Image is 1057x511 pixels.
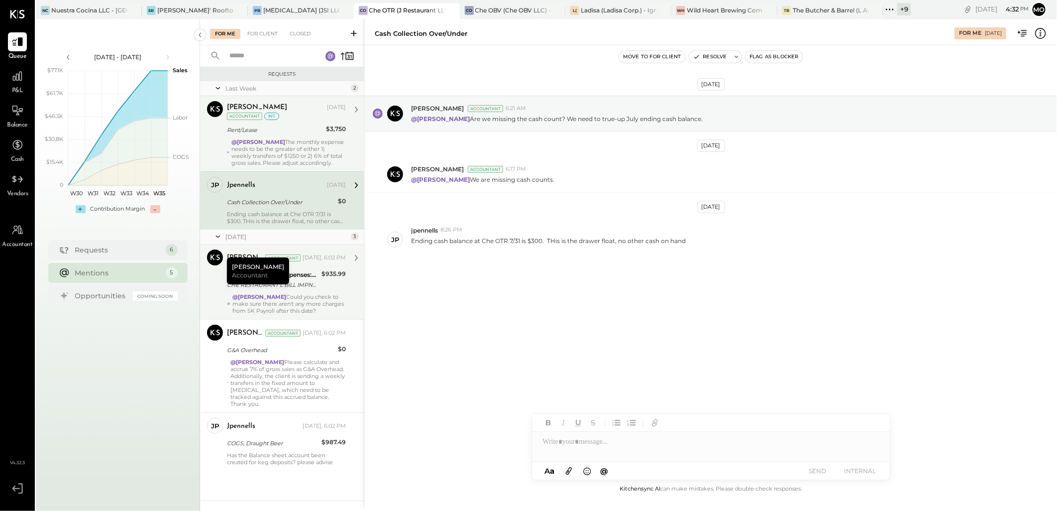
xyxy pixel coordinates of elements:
div: [DATE] [327,181,346,189]
div: CHE RESTAURANT L BILL IMPND 147-4441259 CHE RESTAURANT LLC 071725 [URL][DOMAIN_NAME] [227,280,318,290]
div: [DATE] [697,139,725,152]
span: [PERSON_NAME] [411,104,464,113]
span: jpennells [411,226,438,235]
div: + 9 [897,3,911,15]
div: [DATE], 6:02 PM [303,422,346,430]
div: [DATE], 6:02 PM [303,254,346,262]
div: Cash Collection Over/Under [227,197,335,207]
div: [DATE], 6:02 PM [303,329,346,337]
span: Accountant [232,271,268,279]
div: Mentions [75,268,161,278]
p: We are missing cash counts. [411,175,554,184]
div: Wild Heart Brewing Company [687,6,762,14]
div: [DATE] [327,104,346,112]
div: [DATE] [697,78,725,91]
div: SR [147,6,156,15]
div: For Client [242,29,283,39]
div: The Butcher & Barrel (L Argento LLC) - [GEOGRAPHIC_DATA] [793,6,868,14]
button: Flag as Blocker [745,51,803,63]
span: 8:26 PM [440,226,462,234]
text: W31 [88,190,99,197]
p: Ending cash balance at Che OTR 7/31 is $300. THis is the drawer float, no other cash on hand [411,237,686,254]
strong: @[PERSON_NAME] [230,359,284,366]
div: 2 [351,84,359,92]
text: COGS [173,153,189,160]
button: Strikethrough [587,416,600,429]
div: For Me [959,29,981,37]
p: Are we missing the cash count? We need to true-up July ending cash balance. [411,115,703,123]
div: $0 [338,344,346,354]
text: $77.1K [47,67,63,74]
div: jp [211,180,219,190]
strong: @[PERSON_NAME] [232,293,286,300]
a: Accountant [0,221,34,250]
span: Queue [8,52,27,61]
div: [PERSON_NAME] [227,257,289,284]
button: Resolve [689,51,731,63]
span: Balance [7,121,28,130]
div: Accountant [468,166,503,173]
div: Coming Soon [133,291,178,301]
span: Cash [11,155,24,164]
div: $987.49 [321,437,346,447]
div: Che OBV (Che OBV LLC) - Ignite [475,6,551,14]
div: jpennells [227,421,255,431]
span: P&L [12,87,23,96]
div: jp [391,235,399,245]
div: Please calculate and accrue 7% of gross sales as G&A Overhead. Additionally, the client is sendin... [230,359,346,407]
text: $61.7K [46,90,63,97]
text: $15.4K [46,158,63,165]
div: WH [676,6,685,15]
span: a [550,466,554,476]
div: Rent/Lease [227,125,323,135]
div: Contribution Margin [91,205,145,213]
text: Sales [173,67,188,74]
div: NC [41,6,50,15]
div: Requests [205,71,359,78]
button: Mo [1031,1,1047,17]
strong: @[PERSON_NAME] [411,115,470,123]
div: copy link [963,4,973,14]
div: Accountant [265,255,301,261]
button: Aa [542,466,558,477]
span: Vendors [7,190,28,199]
button: Italic [557,416,570,429]
button: Underline [572,416,585,429]
button: Add URL [648,416,661,429]
text: $46.3K [45,113,63,120]
div: G&A Overhead [227,345,335,355]
div: Nuestra Cocina LLC - [GEOGRAPHIC_DATA] [51,6,127,14]
div: Opportunities [75,291,128,301]
div: Accountant [468,105,503,112]
strong: @[PERSON_NAME] [411,176,470,183]
div: CO [359,6,368,15]
div: [DATE] [985,30,1002,37]
div: Has the Balance sheet account been created for keg deposits? please advise [227,452,346,466]
div: [PERSON_NAME] [227,328,263,338]
div: $0 [338,196,346,206]
div: Last Week [225,84,348,93]
button: Unordered List [610,416,623,429]
div: Ending cash balance at Che OTR 7/31 is $300. THis is the drawer float, no other cash on hand [227,211,346,225]
div: 3 [351,233,359,241]
div: The monthly expense needs to be the greater of either 1) weekly transfers of $1250 or 2) 6% of to... [231,138,346,166]
a: Queue [0,32,34,61]
div: int [264,113,279,120]
div: 5 [166,267,178,279]
div: Accountant [265,330,301,337]
div: Accountant [227,113,262,120]
div: PB [253,6,262,15]
div: $935.99 [321,269,346,279]
div: [PERSON_NAME] [227,103,287,113]
div: + [76,205,86,213]
text: Labor [173,114,188,121]
div: Requests [75,245,161,255]
div: [PERSON_NAME]' Rooftop - Ignite [157,6,233,14]
div: Cash Collection Over/Under [375,29,467,38]
button: Move to for client [619,51,685,63]
div: [DATE] [975,4,1029,14]
div: jpennells [227,180,255,190]
strong: @[PERSON_NAME] [231,138,285,145]
div: jp [211,421,219,431]
a: Balance [0,101,34,130]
